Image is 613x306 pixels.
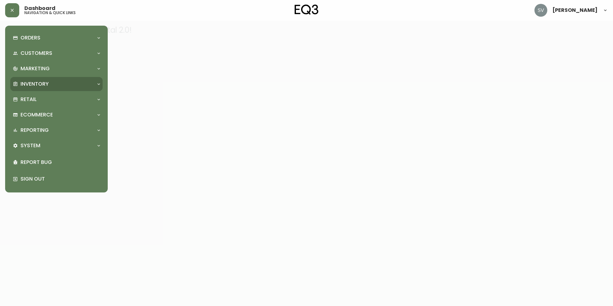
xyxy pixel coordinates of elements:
[10,31,103,45] div: Orders
[552,8,598,13] span: [PERSON_NAME]
[534,4,547,17] img: 0ef69294c49e88f033bcbeb13310b844
[10,154,103,171] div: Report Bug
[21,142,40,149] p: System
[21,50,52,57] p: Customers
[21,65,50,72] p: Marketing
[21,81,49,88] p: Inventory
[10,92,103,106] div: Retail
[24,6,55,11] span: Dashboard
[24,11,76,15] h5: navigation & quick links
[10,139,103,153] div: System
[21,127,49,134] p: Reporting
[10,62,103,76] div: Marketing
[10,77,103,91] div: Inventory
[21,111,53,118] p: Ecommerce
[10,171,103,187] div: Sign Out
[21,34,40,41] p: Orders
[21,175,100,183] p: Sign Out
[295,4,318,15] img: logo
[10,46,103,60] div: Customers
[21,159,100,166] p: Report Bug
[10,123,103,137] div: Reporting
[21,96,37,103] p: Retail
[10,108,103,122] div: Ecommerce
